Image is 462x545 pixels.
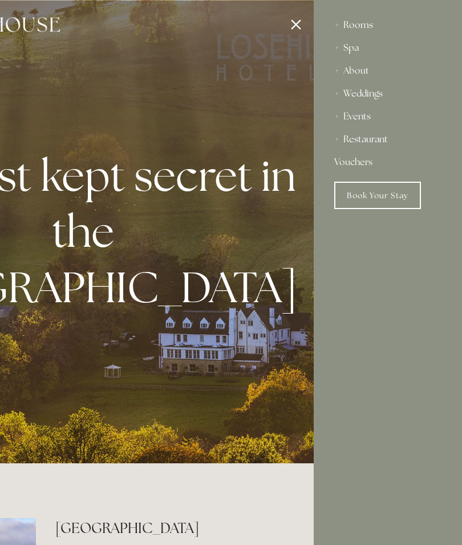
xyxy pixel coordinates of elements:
[334,182,421,209] a: Book Your Stay
[334,37,441,59] div: Spa
[334,151,441,174] a: Vouchers
[334,14,441,37] div: Rooms
[334,128,441,151] div: Restaurant
[334,82,441,105] div: Weddings
[334,105,441,128] div: Events
[334,59,441,82] div: About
